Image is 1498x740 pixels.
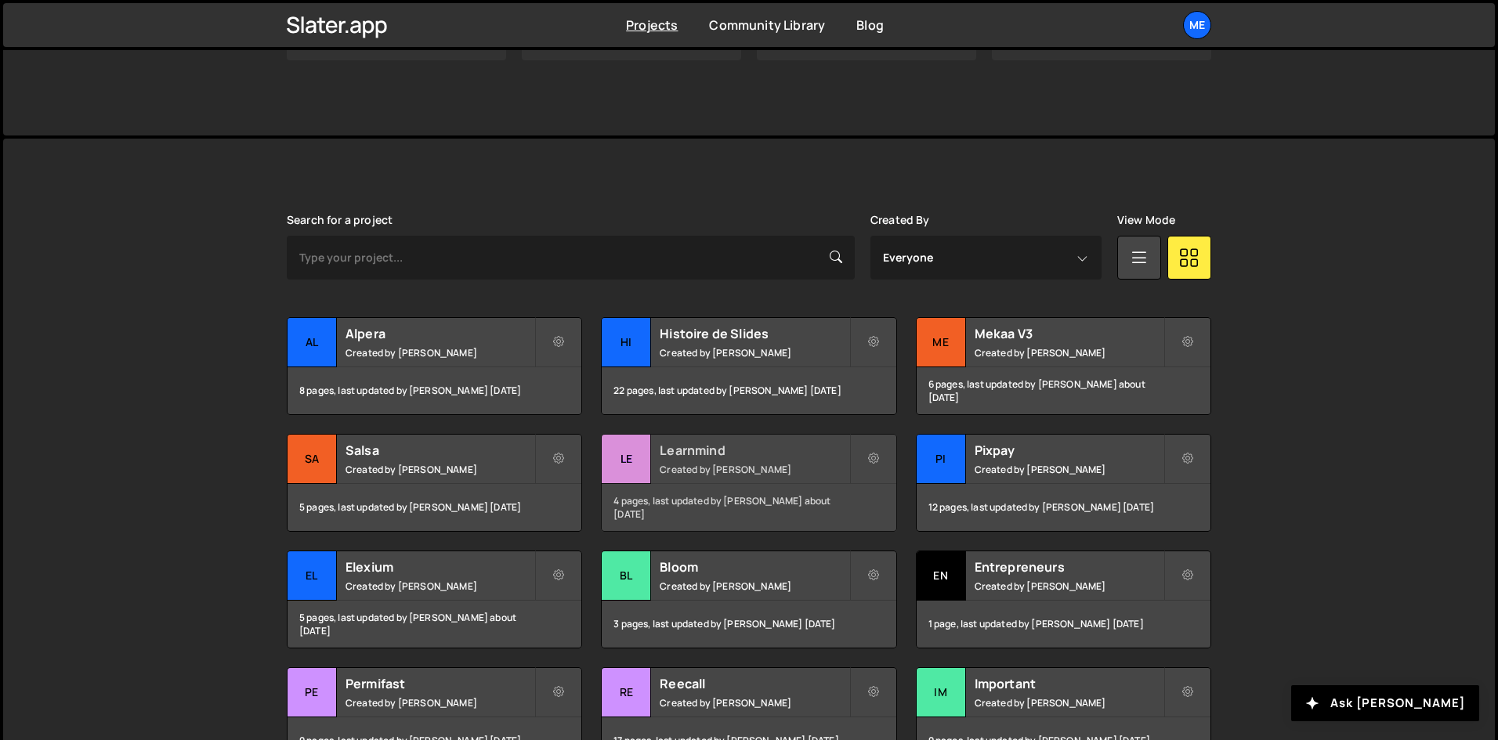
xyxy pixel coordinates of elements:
[917,484,1210,531] div: 12 pages, last updated by [PERSON_NAME] [DATE]
[975,442,1163,459] h2: Pixpay
[917,668,966,717] div: Im
[346,579,534,593] small: Created by [PERSON_NAME]
[602,601,896,648] div: 3 pages, last updated by [PERSON_NAME] [DATE]
[917,551,966,601] div: En
[660,325,849,342] h2: Histoire de Slides
[601,434,896,532] a: Le Learnmind Created by [PERSON_NAME] 4 pages, last updated by [PERSON_NAME] about [DATE]
[917,367,1210,414] div: 6 pages, last updated by [PERSON_NAME] about [DATE]
[870,214,930,226] label: Created By
[287,317,582,415] a: Al Alpera Created by [PERSON_NAME] 8 pages, last updated by [PERSON_NAME] [DATE]
[288,551,337,601] div: El
[975,579,1163,593] small: Created by [PERSON_NAME]
[660,442,849,459] h2: Learnmind
[287,550,582,648] a: El Elexium Created by [PERSON_NAME] 5 pages, last updated by [PERSON_NAME] about [DATE]
[916,317,1211,415] a: Me Mekaa V3 Created by [PERSON_NAME] 6 pages, last updated by [PERSON_NAME] about [DATE]
[346,463,534,476] small: Created by [PERSON_NAME]
[660,558,849,576] h2: Bloom
[856,16,884,34] a: Blog
[346,696,534,709] small: Created by [PERSON_NAME]
[975,675,1163,692] h2: Important
[346,558,534,576] h2: Elexium
[288,601,581,648] div: 5 pages, last updated by [PERSON_NAME] about [DATE]
[917,318,966,367] div: Me
[601,317,896,415] a: Hi Histoire de Slides Created by [PERSON_NAME] 22 pages, last updated by [PERSON_NAME] [DATE]
[975,325,1163,342] h2: Mekaa V3
[287,434,582,532] a: Sa Salsa Created by [PERSON_NAME] 5 pages, last updated by [PERSON_NAME] [DATE]
[288,367,581,414] div: 8 pages, last updated by [PERSON_NAME] [DATE]
[346,675,534,692] h2: Permifast
[660,675,849,692] h2: Reecall
[660,346,849,359] small: Created by [PERSON_NAME]
[917,601,1210,648] div: 1 page, last updated by [PERSON_NAME] [DATE]
[917,435,966,484] div: Pi
[346,442,534,459] h2: Salsa
[916,550,1211,648] a: En Entrepreneurs Created by [PERSON_NAME] 1 page, last updated by [PERSON_NAME] [DATE]
[288,435,337,484] div: Sa
[975,463,1163,476] small: Created by [PERSON_NAME]
[602,551,651,601] div: Bl
[602,318,651,367] div: Hi
[660,463,849,476] small: Created by [PERSON_NAME]
[288,484,581,531] div: 5 pages, last updated by [PERSON_NAME] [DATE]
[660,579,849,593] small: Created by [PERSON_NAME]
[975,696,1163,709] small: Created by [PERSON_NAME]
[975,346,1163,359] small: Created by [PERSON_NAME]
[287,236,855,280] input: Type your project...
[602,435,651,484] div: Le
[288,668,337,717] div: Pe
[660,696,849,709] small: Created by [PERSON_NAME]
[1183,11,1211,39] a: Me
[975,558,1163,576] h2: Entrepreneurs
[346,346,534,359] small: Created by [PERSON_NAME]
[602,484,896,531] div: 4 pages, last updated by [PERSON_NAME] about [DATE]
[1291,685,1479,721] button: Ask [PERSON_NAME]
[601,550,896,648] a: Bl Bloom Created by [PERSON_NAME] 3 pages, last updated by [PERSON_NAME] [DATE]
[709,16,825,34] a: Community Library
[346,325,534,342] h2: Alpera
[288,318,337,367] div: Al
[626,16,678,34] a: Projects
[602,367,896,414] div: 22 pages, last updated by [PERSON_NAME] [DATE]
[916,434,1211,532] a: Pi Pixpay Created by [PERSON_NAME] 12 pages, last updated by [PERSON_NAME] [DATE]
[287,214,393,226] label: Search for a project
[1117,214,1175,226] label: View Mode
[602,668,651,717] div: Re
